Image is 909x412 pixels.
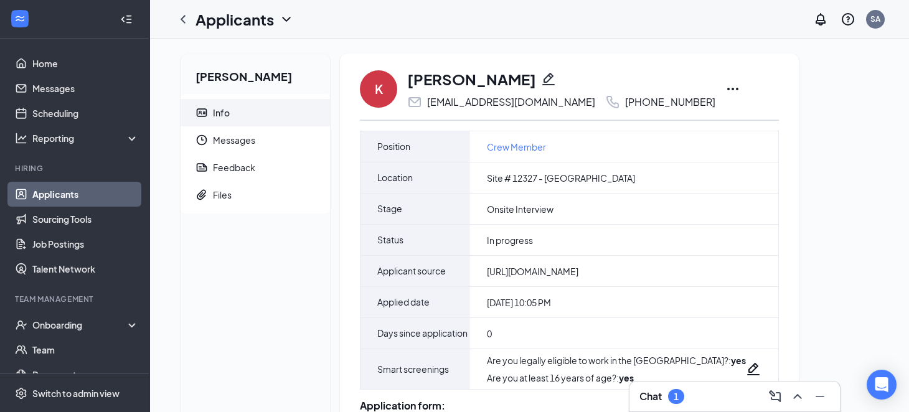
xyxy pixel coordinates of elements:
[487,203,553,215] span: Onsite Interview
[32,337,139,362] a: Team
[768,389,783,404] svg: ComposeMessage
[15,319,27,331] svg: UserCheck
[14,12,26,25] svg: WorkstreamLogo
[15,294,136,304] div: Team Management
[360,400,779,412] div: Application form:
[213,189,232,201] div: Files
[377,225,403,255] span: Status
[377,194,402,224] span: Stage
[15,132,27,144] svg: Analysis
[765,386,785,406] button: ComposeMessage
[213,106,230,119] div: Info
[377,162,413,193] span: Location
[788,386,808,406] button: ChevronUp
[870,14,880,24] div: SA
[176,12,191,27] svg: ChevronLeft
[32,232,139,256] a: Job Postings
[377,256,446,286] span: Applicant source
[15,163,136,174] div: Hiring
[32,387,120,400] div: Switch to admin view
[427,96,595,108] div: [EMAIL_ADDRESS][DOMAIN_NAME]
[725,82,740,96] svg: Ellipses
[487,234,533,246] span: In progress
[32,256,139,281] a: Talent Network
[15,387,27,400] svg: Settings
[605,95,620,110] svg: Phone
[32,319,128,331] div: Onboarding
[487,140,546,154] a: Crew Member
[639,390,662,403] h3: Chat
[120,13,133,26] svg: Collapse
[181,126,330,154] a: ClockMessages
[195,189,208,201] svg: Paperclip
[279,12,294,27] svg: ChevronDown
[625,96,715,108] div: [PHONE_NUMBER]
[841,12,855,27] svg: QuestionInfo
[487,296,551,309] span: [DATE] 10:05 PM
[32,51,139,76] a: Home
[32,76,139,101] a: Messages
[181,99,330,126] a: ContactCardInfo
[810,386,830,406] button: Minimize
[32,182,139,207] a: Applicants
[213,161,255,174] div: Feedback
[487,265,578,278] span: [URL][DOMAIN_NAME]
[195,134,208,146] svg: Clock
[32,362,139,387] a: Documents
[541,72,556,87] svg: Pencil
[377,131,410,162] span: Position
[32,132,139,144] div: Reporting
[674,391,679,402] div: 1
[181,154,330,181] a: ReportFeedback
[32,101,139,126] a: Scheduling
[813,12,828,27] svg: Notifications
[731,355,746,366] strong: yes
[181,181,330,208] a: PaperclipFiles
[195,9,274,30] h1: Applicants
[619,372,634,383] strong: yes
[487,354,746,367] div: Are you legally eligible to work in the [GEOGRAPHIC_DATA]? :
[213,126,320,154] span: Messages
[487,327,492,340] span: 0
[812,389,827,404] svg: Minimize
[407,95,422,110] svg: Email
[377,318,468,349] span: Days since application
[377,287,430,317] span: Applied date
[407,68,536,90] h1: [PERSON_NAME]
[195,161,208,174] svg: Report
[790,389,805,404] svg: ChevronUp
[181,54,330,94] h2: [PERSON_NAME]
[375,80,383,98] div: K
[746,362,761,377] svg: Pencil
[195,106,208,119] svg: ContactCard
[487,172,635,184] span: Site # 12327 - [GEOGRAPHIC_DATA]
[32,207,139,232] a: Sourcing Tools
[867,370,897,400] div: Open Intercom Messenger
[377,354,449,385] span: Smart screenings
[487,372,746,384] div: Are you at least 16 years of age? :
